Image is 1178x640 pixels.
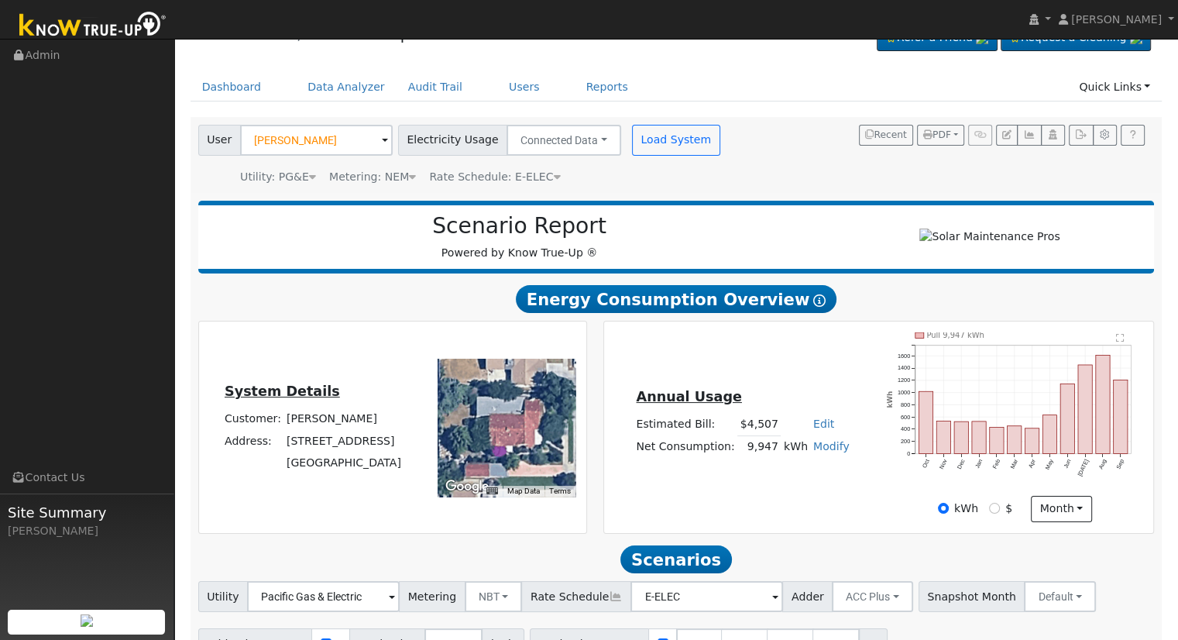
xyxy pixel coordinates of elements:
[486,486,497,497] button: Keyboard shortcuts
[887,391,895,408] text: kWh
[240,125,393,156] input: Select a User
[507,125,621,156] button: Connected Data
[781,435,810,458] td: kWh
[901,414,910,421] text: 600
[634,435,737,458] td: Net Consumption:
[898,377,910,384] text: 1200
[1041,125,1065,146] button: Login As
[516,285,836,313] span: Energy Consumption Overview
[813,418,834,430] a: Edit
[214,213,825,239] h2: Scenario Report
[1005,501,1012,517] label: $
[989,503,1000,514] input: $
[507,486,540,497] button: Map Data
[1077,458,1090,477] text: [DATE]
[974,458,984,470] text: Jan
[283,430,404,452] td: [STREET_ADDRESS]
[441,477,493,497] a: Open this area in Google Maps (opens a new window)
[919,581,1025,612] span: Snapshot Month
[927,332,984,340] text: Pull 9,947 kWh
[12,9,174,43] img: Know True-Up
[1115,458,1126,470] text: Sep
[901,401,910,408] text: 800
[497,73,551,102] a: Users
[901,426,910,433] text: 400
[991,458,1001,470] text: Feb
[399,581,465,612] span: Metering
[1027,458,1037,470] text: Apr
[8,502,166,523] span: Site Summary
[240,169,316,185] div: Utility: PG&E
[636,389,741,404] u: Annual Usage
[898,353,910,360] text: 1600
[954,422,968,453] rect: onclick=""
[81,614,93,627] img: retrieve
[222,408,283,430] td: Customer:
[575,73,640,102] a: Reports
[620,545,731,573] span: Scenarios
[1025,428,1039,454] rect: onclick=""
[8,523,166,539] div: [PERSON_NAME]
[956,458,967,470] text: Dec
[1031,496,1092,522] button: month
[283,408,404,430] td: [PERSON_NAME]
[1097,458,1108,470] text: Aug
[634,413,737,435] td: Estimated Bill:
[247,581,400,612] input: Select a Utility
[397,73,474,102] a: Audit Trail
[296,73,397,102] a: Data Analyzer
[1078,365,1092,454] rect: onclick=""
[1060,384,1074,454] rect: onclick=""
[632,125,720,156] button: Load System
[1044,458,1055,471] text: May
[1008,426,1022,454] rect: onclick=""
[191,73,273,102] a: Dashboard
[630,581,783,612] input: Select a Rate Schedule
[1017,125,1041,146] button: Multi-Series Graph
[859,125,913,146] button: Recent
[782,581,833,612] span: Adder
[898,365,910,372] text: 1400
[1093,125,1117,146] button: Settings
[813,294,826,307] i: Show Help
[1067,73,1162,102] a: Quick Links
[1121,125,1145,146] a: Help Link
[954,501,978,517] label: kWh
[898,389,910,396] text: 1000
[938,458,949,470] text: Nov
[1042,415,1056,454] rect: onclick=""
[1114,380,1128,454] rect: onclick=""
[1063,458,1073,470] text: Jun
[1009,458,1020,470] text: Mar
[919,229,1060,245] img: Solar Maintenance Pros
[429,170,560,183] span: Alias: None
[308,25,432,43] a: Scenario Report
[1024,581,1096,612] button: Default
[222,430,283,452] td: Address:
[923,129,951,140] span: PDF
[938,503,949,514] input: kWh
[737,435,781,458] td: 9,947
[225,384,340,399] u: System Details
[972,422,986,454] rect: onclick=""
[521,581,631,612] span: Rate Schedule
[990,428,1004,454] rect: onclick=""
[907,450,910,457] text: 0
[283,452,404,473] td: [GEOGRAPHIC_DATA]
[919,392,932,454] rect: onclick=""
[901,438,910,445] text: 200
[737,413,781,435] td: $4,507
[206,213,833,261] div: Powered by Know True-Up ®
[398,125,507,156] span: Electricity Usage
[329,169,416,185] div: Metering: NEM
[1071,13,1162,26] span: [PERSON_NAME]
[198,581,249,612] span: Utility
[441,477,493,497] img: Google
[996,125,1018,146] button: Edit User
[921,458,931,469] text: Oct
[1069,125,1093,146] button: Export Interval Data
[465,581,523,612] button: NBT
[936,422,950,454] rect: onclick=""
[1096,356,1110,454] rect: onclick=""
[832,581,913,612] button: ACC Plus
